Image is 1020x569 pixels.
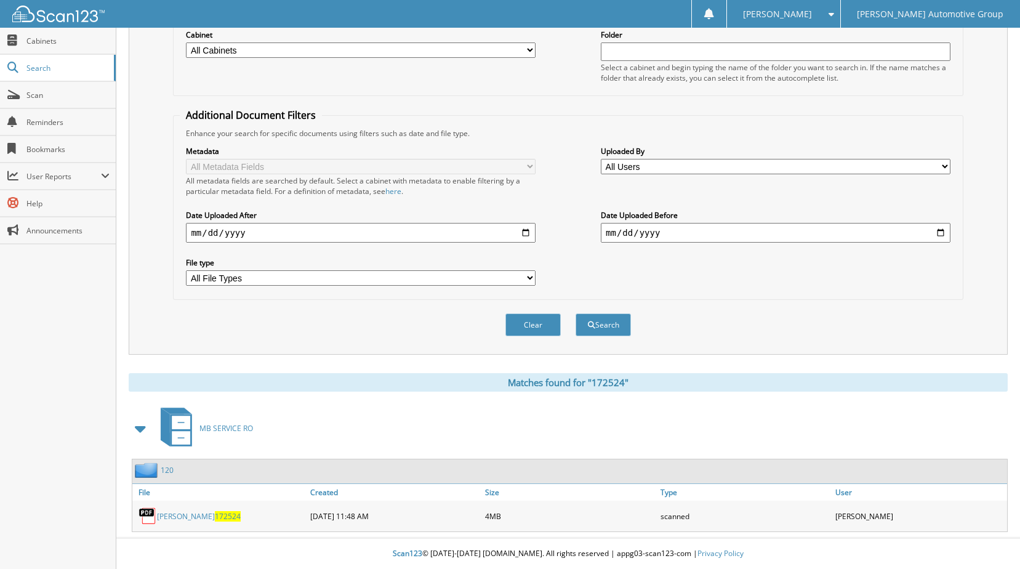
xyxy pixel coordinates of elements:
[26,117,110,127] span: Reminders
[186,223,536,243] input: start
[186,210,536,220] label: Date Uploaded After
[505,313,561,336] button: Clear
[393,548,422,559] span: Scan123
[12,6,105,22] img: scan123-logo-white.svg
[697,548,744,559] a: Privacy Policy
[601,62,950,83] div: Select a cabinet and begin typing the name of the folder you want to search in. If the name match...
[601,146,950,156] label: Uploaded By
[186,30,536,40] label: Cabinet
[26,90,110,100] span: Scan
[199,423,253,434] span: MB SERVICE RO
[139,507,157,525] img: PDF.png
[26,198,110,209] span: Help
[161,465,174,475] a: 120
[307,504,482,528] div: [DATE] 11:48 AM
[958,510,1020,569] iframe: Chat Widget
[482,504,657,528] div: 4MB
[832,484,1007,501] a: User
[180,128,956,139] div: Enhance your search for specific documents using filters such as date and file type.
[857,10,1003,18] span: [PERSON_NAME] Automotive Group
[26,63,108,73] span: Search
[601,210,950,220] label: Date Uploaded Before
[180,108,322,122] legend: Additional Document Filters
[26,144,110,155] span: Bookmarks
[116,539,1020,569] div: © [DATE]-[DATE] [DOMAIN_NAME]. All rights reserved | appg03-scan123-com |
[482,484,657,501] a: Size
[26,225,110,236] span: Announcements
[215,511,241,522] span: 172524
[743,10,812,18] span: [PERSON_NAME]
[657,504,832,528] div: scanned
[307,484,482,501] a: Created
[26,171,101,182] span: User Reports
[132,484,307,501] a: File
[129,373,1008,392] div: Matches found for "172524"
[832,504,1007,528] div: [PERSON_NAME]
[157,511,241,522] a: [PERSON_NAME]172524
[153,404,253,453] a: MB SERVICE RO
[186,146,536,156] label: Metadata
[601,30,950,40] label: Folder
[186,257,536,268] label: File type
[385,186,401,196] a: here
[576,313,631,336] button: Search
[186,176,536,196] div: All metadata fields are searched by default. Select a cabinet with metadata to enable filtering b...
[601,223,950,243] input: end
[135,462,161,478] img: folder2.png
[26,36,110,46] span: Cabinets
[657,484,832,501] a: Type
